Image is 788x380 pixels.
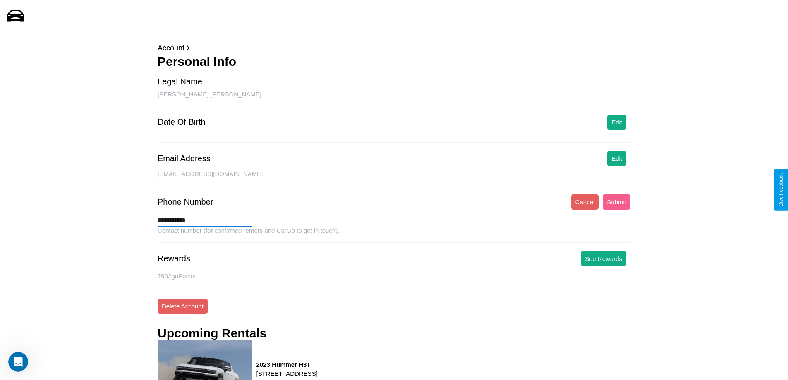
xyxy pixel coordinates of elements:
h3: Personal Info [158,55,630,69]
div: Contact number (for confirmed renters and CarGo to get in touch). [158,227,630,243]
p: Account [158,41,630,55]
p: 7632 goPoints [158,270,630,282]
h3: Upcoming Rentals [158,326,266,340]
div: Email Address [158,154,211,163]
button: Edit [607,115,626,130]
div: Legal Name [158,77,202,86]
button: Edit [607,151,626,166]
div: Date Of Birth [158,117,206,127]
div: Phone Number [158,197,213,207]
div: [EMAIL_ADDRESS][DOMAIN_NAME] [158,170,630,186]
div: [PERSON_NAME] [PERSON_NAME] [158,91,630,106]
p: [STREET_ADDRESS] [256,368,318,379]
h3: 2023 Hummer H3T [256,361,318,368]
button: See Rewards [581,251,626,266]
button: Cancel [571,194,599,210]
button: Delete Account [158,299,208,314]
button: Submit [603,194,630,210]
div: Rewards [158,254,190,263]
iframe: Intercom live chat [8,352,28,372]
div: Give Feedback [778,173,784,207]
